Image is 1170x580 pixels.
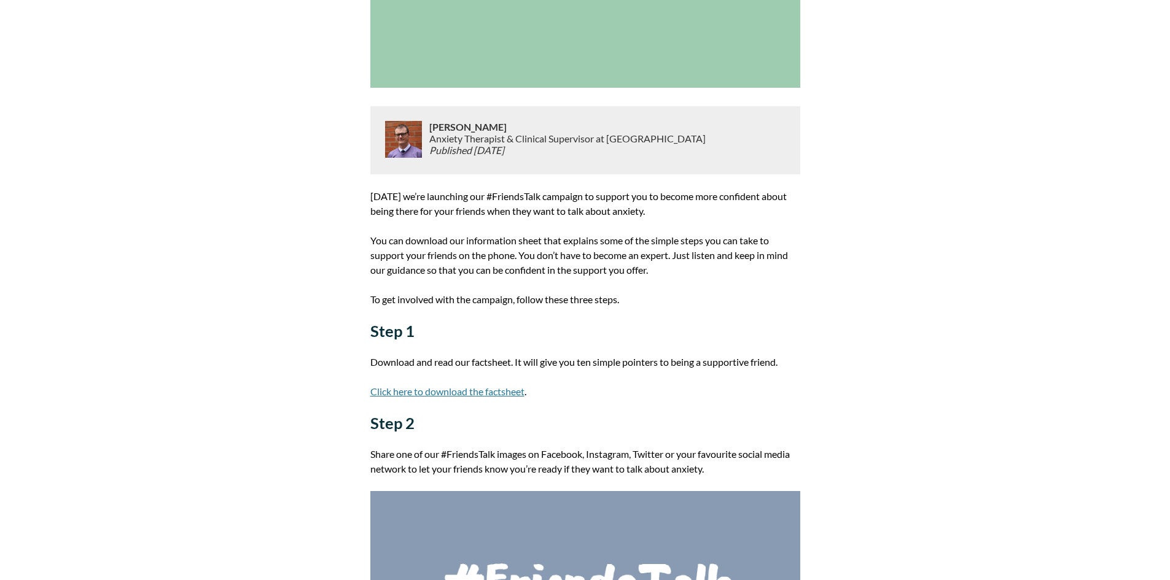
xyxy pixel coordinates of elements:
[370,385,525,397] a: Click here to download the factsheet
[370,292,800,307] p: To get involved with the campaign, follow these three steps.
[370,355,800,369] p: Download and read our factsheet. It will give you ten simple pointers to being a supportive friend.
[370,322,800,340] h2: Step 1
[429,121,507,133] strong: [PERSON_NAME]
[385,121,422,158] img: Chris Osborne
[370,384,800,399] p: .
[429,144,504,156] em: Published [DATE]
[370,414,800,432] h2: Step 2
[370,447,800,476] p: Share one of our #FriendsTalk images on Facebook, Instagram, Twitter or your favourite social med...
[370,233,800,277] p: You can download our information sheet that explains some of the simple steps you can take to sup...
[370,189,800,218] p: [DATE] we’re launching our #FriendsTalk campaign to support you to become more confident about be...
[429,121,706,160] div: Anxiety Therapist & Clinical Supervisor at [GEOGRAPHIC_DATA]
